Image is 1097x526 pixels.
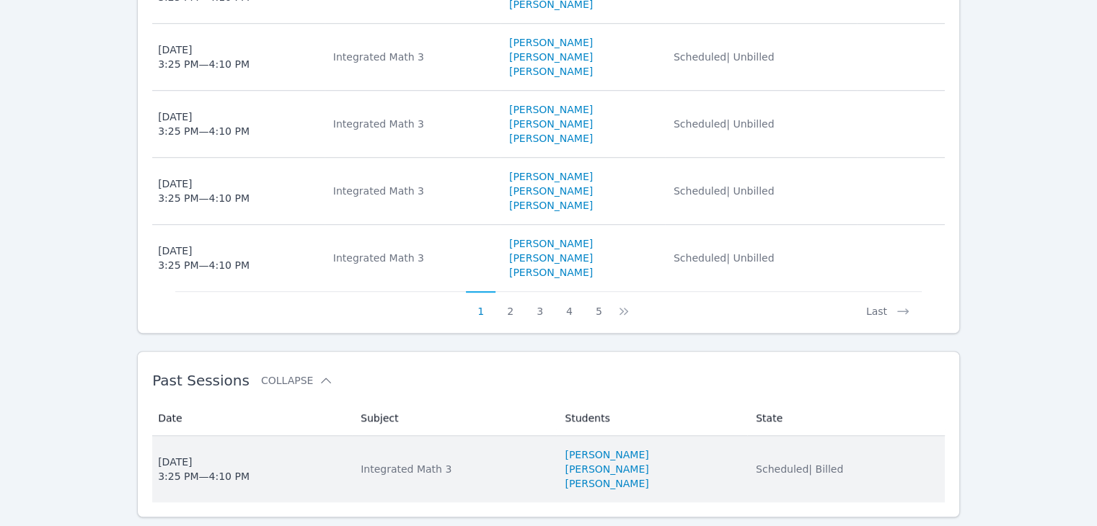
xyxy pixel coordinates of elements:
span: Scheduled | Unbilled [674,51,775,63]
th: State [747,401,945,436]
a: [PERSON_NAME] [509,117,593,131]
a: [PERSON_NAME] [509,251,593,265]
a: [PERSON_NAME] [509,265,593,280]
div: Integrated Math 3 [333,117,492,131]
span: Scheduled | Billed [756,463,843,475]
a: [PERSON_NAME] [509,35,593,50]
div: [DATE] 3:25 PM — 4:10 PM [158,455,250,483]
th: Date [152,401,352,436]
div: [DATE] 3:25 PM — 4:10 PM [158,244,250,272]
th: Students [556,401,747,436]
tr: [DATE]3:25 PM—4:10 PMIntegrated Math 3[PERSON_NAME][PERSON_NAME][PERSON_NAME]Scheduled| Unbilled [152,91,945,158]
button: 3 [525,291,555,318]
div: [DATE] 3:25 PM — 4:10 PM [158,43,250,71]
div: Integrated Math 3 [333,50,492,64]
a: [PERSON_NAME] [565,447,648,462]
tr: [DATE]3:25 PM—4:10 PMIntegrated Math 3[PERSON_NAME][PERSON_NAME][PERSON_NAME]Scheduled| Unbilled [152,225,945,291]
span: Past Sessions [152,372,250,389]
tr: [DATE]3:25 PM—4:10 PMIntegrated Math 3[PERSON_NAME][PERSON_NAME][PERSON_NAME]Scheduled| Billed [152,436,945,502]
a: [PERSON_NAME] [509,198,593,213]
div: [DATE] 3:25 PM — 4:10 PM [158,110,250,138]
button: 2 [495,291,525,318]
tr: [DATE]3:25 PM—4:10 PMIntegrated Math 3[PERSON_NAME][PERSON_NAME][PERSON_NAME]Scheduled| Unbilled [152,158,945,225]
a: [PERSON_NAME] [509,131,593,146]
a: [PERSON_NAME] [509,102,593,117]
a: [PERSON_NAME] [565,462,648,476]
span: Scheduled | Unbilled [674,118,775,130]
a: [PERSON_NAME] [509,64,593,79]
div: Integrated Math 3 [333,184,492,198]
button: 4 [555,291,584,318]
a: [PERSON_NAME] [509,184,593,198]
div: Integrated Math 3 [333,251,492,265]
span: Scheduled | Unbilled [674,185,775,197]
a: [PERSON_NAME] [509,169,593,184]
div: [DATE] 3:25 PM — 4:10 PM [158,177,250,205]
div: Integrated Math 3 [361,462,547,476]
a: [PERSON_NAME] [565,476,648,491]
a: [PERSON_NAME] [509,50,593,64]
span: Scheduled | Unbilled [674,252,775,264]
th: Subject [352,401,556,436]
button: 5 [584,291,614,318]
a: [PERSON_NAME] [509,236,593,251]
tr: [DATE]3:25 PM—4:10 PMIntegrated Math 3[PERSON_NAME][PERSON_NAME][PERSON_NAME]Scheduled| Unbilled [152,24,945,91]
button: Last [855,291,922,318]
button: 1 [466,291,495,318]
button: Collapse [261,373,333,388]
